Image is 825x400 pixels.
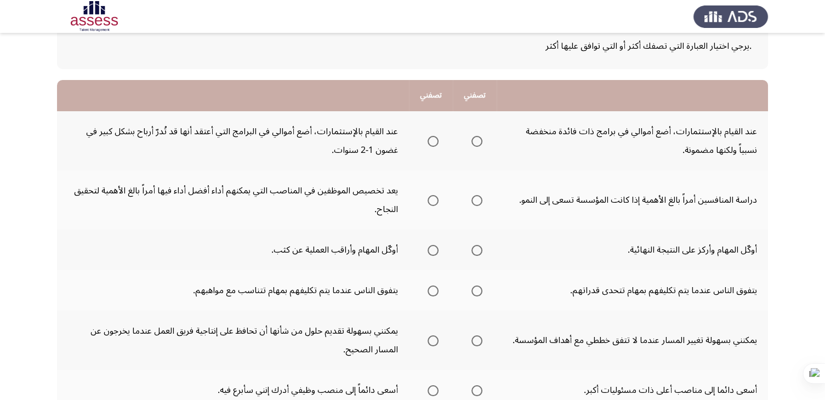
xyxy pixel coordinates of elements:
[497,230,768,270] td: أوكّل المهام وأركز على النتيجة النهائية.
[497,311,768,370] td: يمكنني بسهولة تغيير المسار عندما لا تتفق خططي مع أهداف المؤسسة.
[423,331,439,350] mat-radio-group: Select an option
[453,80,497,111] th: تصفني
[423,241,439,259] mat-radio-group: Select an option
[57,270,409,311] td: يتفوق الناس عندما يتم تكليفهم بمهام تتناسب مع مواهبهم.
[467,191,482,209] mat-radio-group: Select an option
[467,132,482,150] mat-radio-group: Select an option
[467,381,482,399] mat-radio-group: Select an option
[57,170,409,230] td: يعد تخصيص الموظفين في المناصب التي يمكنهم أداء أفضل أداء فيها أمراً بالغ الأهمية لتحقيق النجاح.
[423,191,439,209] mat-radio-group: Select an option
[693,1,768,32] img: Assess Talent Management logo
[57,1,132,32] img: Assessment logo of Potentiality Assessment
[57,311,409,370] td: يمكنني بسهولة تقديم حلول من شأنها أن تحافظ على إنتاجية فريق العمل عندما يخرجون عن المسار الصحيح.
[73,37,752,55] div: .يرجي اختيار العبارة التي تصفك أكثر أو التي توافق عليها أكثر
[467,331,482,350] mat-radio-group: Select an option
[409,80,453,111] th: تصفني
[467,281,482,300] mat-radio-group: Select an option
[467,241,482,259] mat-radio-group: Select an option
[497,170,768,230] td: دراسة المنافسين أمراً بالغ الأهمية إذا كانت المؤسسة تسعى إلى النمو.
[423,132,439,150] mat-radio-group: Select an option
[497,270,768,311] td: يتفوق الناس عندما يتم تكليفهم بمهام تتحدى قدراتهم.
[57,230,409,270] td: أوكّل المهام وأراقب العملية عن كثب.
[497,111,768,170] td: عند القيام بالإستثمارات، أضع أموالي في برامج ذات فائدة منخفضة نسبياً ولكنها مضمونة.
[57,111,409,170] td: عند القيام بالإستثمارات، أضع أموالي في البرامج التي أعتقد أنها قد تُدرّ أرباح بشكل كبير في غضون 1...
[423,281,439,300] mat-radio-group: Select an option
[423,381,439,399] mat-radio-group: Select an option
